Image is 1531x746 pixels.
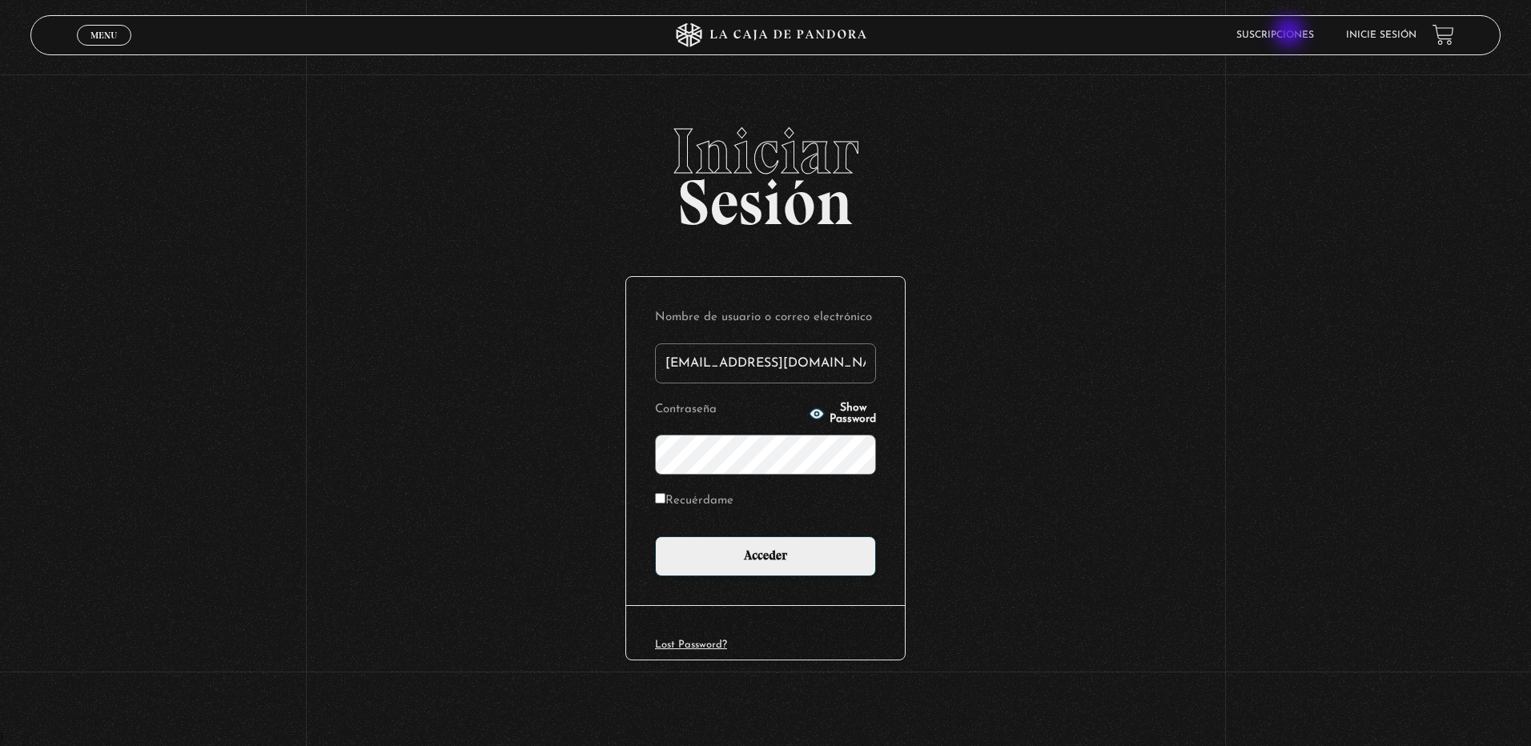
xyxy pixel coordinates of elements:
[90,30,117,40] span: Menu
[655,398,804,423] label: Contraseña
[655,489,733,514] label: Recuérdame
[809,403,876,425] button: Show Password
[30,119,1501,183] span: Iniciar
[655,536,876,576] input: Acceder
[830,403,876,425] span: Show Password
[655,306,876,331] label: Nombre de usuario o correo electrónico
[30,119,1501,222] h2: Sesión
[1433,24,1454,46] a: View your shopping cart
[655,640,727,650] a: Lost Password?
[1236,30,1314,40] a: Suscripciones
[85,43,123,54] span: Cerrar
[1346,30,1416,40] a: Inicie sesión
[655,493,665,503] input: Recuérdame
